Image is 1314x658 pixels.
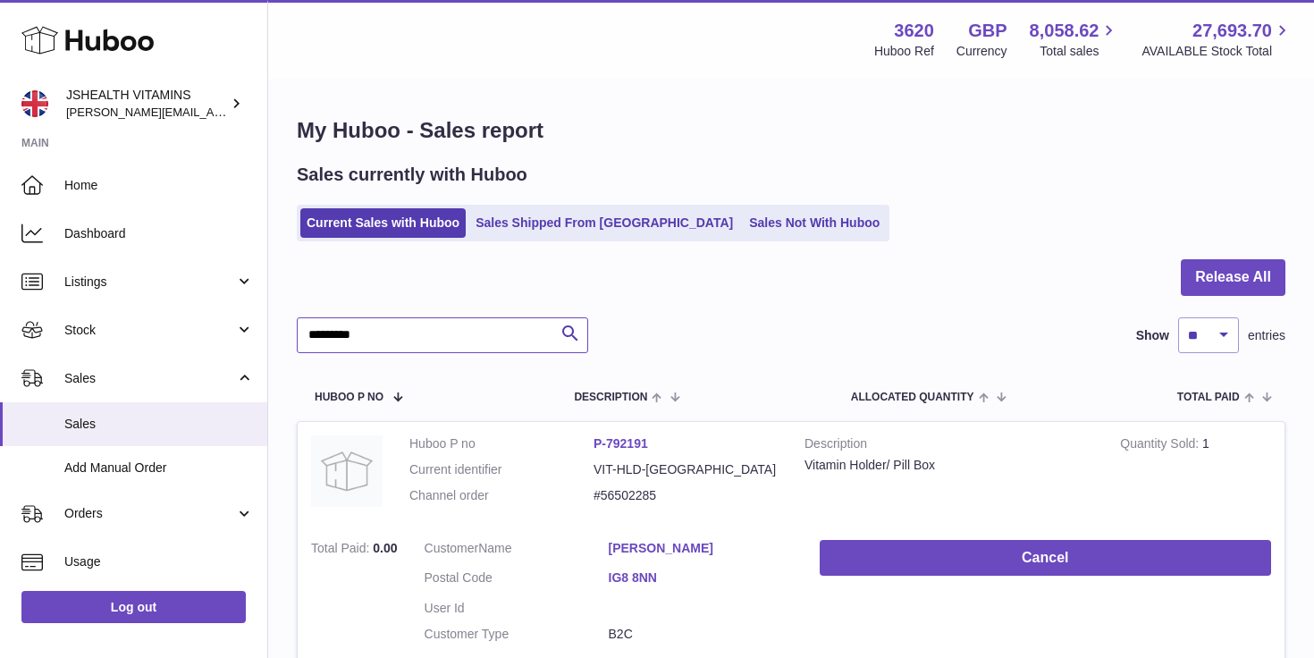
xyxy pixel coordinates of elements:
[425,541,479,555] span: Customer
[1181,259,1285,296] button: Release All
[64,416,254,433] span: Sales
[66,105,358,119] span: [PERSON_NAME][EMAIL_ADDRESS][DOMAIN_NAME]
[64,553,254,570] span: Usage
[1141,19,1293,60] a: 27,693.70 AVAILABLE Stock Total
[21,591,246,623] a: Log out
[1120,436,1202,455] strong: Quantity Sold
[64,225,254,242] span: Dashboard
[1030,19,1120,60] a: 8,058.62 Total sales
[1136,327,1169,344] label: Show
[804,435,1093,457] strong: Description
[894,19,934,43] strong: 3620
[64,274,235,291] span: Listings
[804,457,1093,474] div: Vitamin Holder/ Pill Box
[594,461,778,478] dd: VIT-HLD-[GEOGRAPHIC_DATA]
[743,208,886,238] a: Sales Not With Huboo
[1040,43,1119,60] span: Total sales
[425,569,609,591] dt: Postal Code
[609,626,793,643] dd: B2C
[409,487,594,504] dt: Channel order
[373,541,397,555] span: 0.00
[425,626,609,643] dt: Customer Type
[64,177,254,194] span: Home
[956,43,1007,60] div: Currency
[594,436,648,451] a: P-792191
[1248,327,1285,344] span: entries
[851,392,974,403] span: ALLOCATED Quantity
[1141,43,1293,60] span: AVAILABLE Stock Total
[609,540,793,557] a: [PERSON_NAME]
[64,460,254,477] span: Add Manual Order
[594,487,778,504] dd: #56502285
[574,392,647,403] span: Description
[315,392,383,403] span: Huboo P no
[409,461,594,478] dt: Current identifier
[1177,392,1240,403] span: Total paid
[64,505,235,522] span: Orders
[311,541,373,560] strong: Total Paid
[297,163,527,187] h2: Sales currently with Huboo
[469,208,739,238] a: Sales Shipped From [GEOGRAPHIC_DATA]
[409,435,594,452] dt: Huboo P no
[609,569,793,586] a: IG8 8NN
[425,600,609,617] dt: User Id
[64,322,235,339] span: Stock
[968,19,1007,43] strong: GBP
[297,116,1285,145] h1: My Huboo - Sales report
[311,435,383,507] img: no-photo.jpg
[425,540,609,561] dt: Name
[874,43,934,60] div: Huboo Ref
[300,208,466,238] a: Current Sales with Huboo
[21,90,48,117] img: francesca@jshealthvitamins.com
[64,370,235,387] span: Sales
[820,540,1271,577] button: Cancel
[66,87,227,121] div: JSHEALTH VITAMINS
[1192,19,1272,43] span: 27,693.70
[1107,422,1285,527] td: 1
[1030,19,1099,43] span: 8,058.62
